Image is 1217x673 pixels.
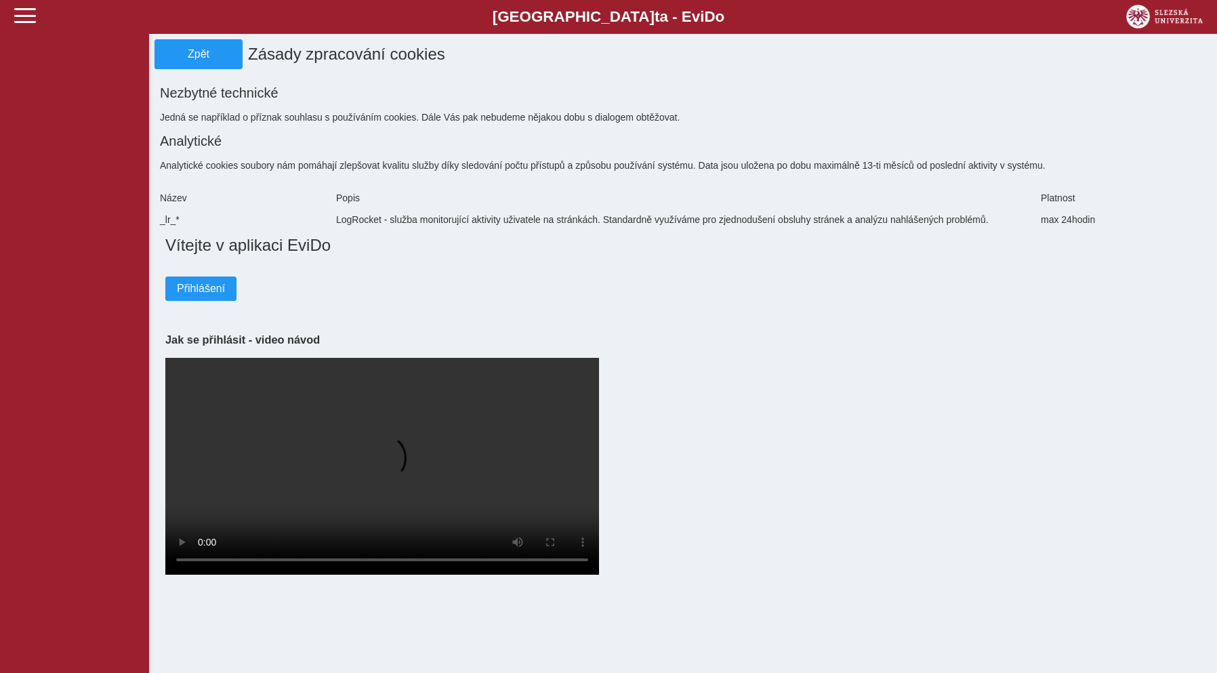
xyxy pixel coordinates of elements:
[160,85,1206,101] h2: Nezbytné technické
[154,39,243,69] button: Zpět
[331,187,1035,209] div: Popis
[655,8,659,25] span: t
[1126,5,1203,28] img: logo_web_su.png
[154,155,1212,176] div: Analytické cookies soubory nám pomáhají zlepšovat kvalitu služby díky sledování počtu přístupů a ...
[1035,209,1212,230] div: max 24hodin
[160,134,1206,149] h2: Analytické
[165,277,236,301] button: Přihlášení
[161,48,236,60] span: Zpět
[716,8,725,25] span: o
[704,8,715,25] span: D
[165,358,599,575] video: Your browser does not support the video tag.
[165,236,1201,255] h1: Vítejte v aplikaci EviDo
[331,209,1035,230] div: LogRocket - služba monitorující aktivity uživatele na stránkách. Standardně využíváme pro zjednod...
[1035,187,1212,209] div: Platnost
[177,283,225,295] span: Přihlášení
[41,8,1176,26] b: [GEOGRAPHIC_DATA] a - Evi
[154,209,331,230] div: _lr_*
[243,39,1123,69] h1: Zásady zpracování cookies
[165,333,1201,346] h3: Jak se přihlásit - video návod
[154,187,331,209] div: Název
[154,106,1212,128] div: Jedná se například o příznak souhlasu s používáním cookies. Dále Vás pak nebudeme nějakou dobu s ...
